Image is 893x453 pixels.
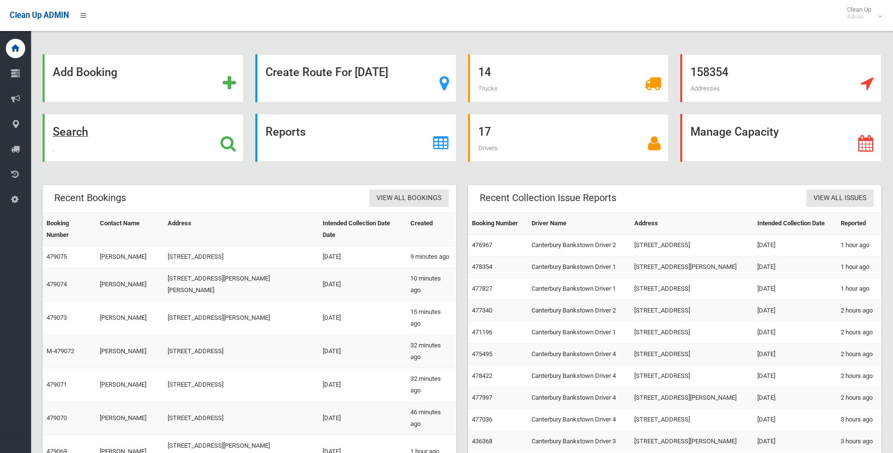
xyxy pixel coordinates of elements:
[837,431,881,453] td: 3 hours ago
[319,268,407,301] td: [DATE]
[837,322,881,344] td: 2 hours ago
[528,344,630,365] td: Canterbury Bankstown Driver 4
[630,234,753,256] td: [STREET_ADDRESS]
[468,54,669,102] a: 14 Trucks
[528,234,630,256] td: Canterbury Bankstown Driver 2
[630,387,753,409] td: [STREET_ADDRESS][PERSON_NAME]
[472,307,492,314] a: 477340
[43,114,244,162] a: Search
[837,213,881,234] th: Reported
[319,368,407,402] td: [DATE]
[53,125,88,139] strong: Search
[630,365,753,387] td: [STREET_ADDRESS]
[47,381,67,388] a: 479071
[528,278,630,300] td: Canterbury Bankstown Driver 1
[472,328,492,336] a: 471196
[630,278,753,300] td: [STREET_ADDRESS]
[472,241,492,249] a: 476967
[630,431,753,453] td: [STREET_ADDRESS][PERSON_NAME]
[407,301,456,335] td: 15 minutes ago
[753,300,837,322] td: [DATE]
[164,335,318,368] td: [STREET_ADDRESS]
[753,365,837,387] td: [DATE]
[43,213,96,246] th: Booking Number
[690,65,728,79] strong: 158354
[255,54,456,102] a: Create Route For [DATE]
[468,114,669,162] a: 17 Drivers
[96,368,164,402] td: [PERSON_NAME]
[164,301,318,335] td: [STREET_ADDRESS][PERSON_NAME]
[837,344,881,365] td: 2 hours ago
[472,394,492,401] a: 477997
[528,322,630,344] td: Canterbury Bankstown Driver 1
[47,281,67,288] a: 479074
[319,402,407,435] td: [DATE]
[43,188,138,207] header: Recent Bookings
[528,431,630,453] td: Canterbury Bankstown Driver 3
[837,387,881,409] td: 2 hours ago
[468,188,628,207] header: Recent Collection Issue Reports
[407,246,456,268] td: 9 minutes ago
[806,189,874,207] a: View All Issues
[472,263,492,270] a: 478354
[630,300,753,322] td: [STREET_ADDRESS]
[472,416,492,423] a: 477036
[164,268,318,301] td: [STREET_ADDRESS][PERSON_NAME][PERSON_NAME]
[407,213,456,246] th: Created
[753,234,837,256] td: [DATE]
[407,368,456,402] td: 32 minutes ago
[164,368,318,402] td: [STREET_ADDRESS]
[47,414,67,422] a: 479070
[630,322,753,344] td: [STREET_ADDRESS]
[630,344,753,365] td: [STREET_ADDRESS]
[847,13,871,20] small: Admin
[680,54,881,102] a: 158354 Addresses
[255,114,456,162] a: Reports
[528,300,630,322] td: Canterbury Bankstown Driver 2
[319,301,407,335] td: [DATE]
[96,213,164,246] th: Contact Name
[528,387,630,409] td: Canterbury Bankstown Driver 4
[407,402,456,435] td: 46 minutes ago
[472,350,492,358] a: 475495
[47,347,74,355] a: M-479072
[472,285,492,292] a: 477827
[472,372,492,379] a: 478422
[53,65,117,79] strong: Add Booking
[47,314,67,321] a: 479073
[96,246,164,268] td: [PERSON_NAME]
[690,85,720,92] span: Addresses
[753,213,837,234] th: Intended Collection Date
[753,409,837,431] td: [DATE]
[528,409,630,431] td: Canterbury Bankstown Driver 4
[837,278,881,300] td: 1 hour ago
[753,278,837,300] td: [DATE]
[319,213,407,246] th: Intended Collection Date Date
[680,114,881,162] a: Manage Capacity
[468,213,528,234] th: Booking Number
[266,65,388,79] strong: Create Route For [DATE]
[837,300,881,322] td: 2 hours ago
[478,65,491,79] strong: 14
[96,335,164,368] td: [PERSON_NAME]
[164,246,318,268] td: [STREET_ADDRESS]
[528,365,630,387] td: Canterbury Bankstown Driver 4
[319,246,407,268] td: [DATE]
[753,256,837,278] td: [DATE]
[164,213,318,246] th: Address
[478,144,498,152] span: Drivers
[630,213,753,234] th: Address
[43,54,244,102] a: Add Booking
[266,125,306,139] strong: Reports
[96,268,164,301] td: [PERSON_NAME]
[690,125,779,139] strong: Manage Capacity
[96,301,164,335] td: [PERSON_NAME]
[753,431,837,453] td: [DATE]
[164,402,318,435] td: [STREET_ADDRESS]
[407,335,456,368] td: 32 minutes ago
[472,437,492,445] a: 436368
[630,409,753,431] td: [STREET_ADDRESS]
[96,402,164,435] td: [PERSON_NAME]
[319,335,407,368] td: [DATE]
[528,213,630,234] th: Driver Name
